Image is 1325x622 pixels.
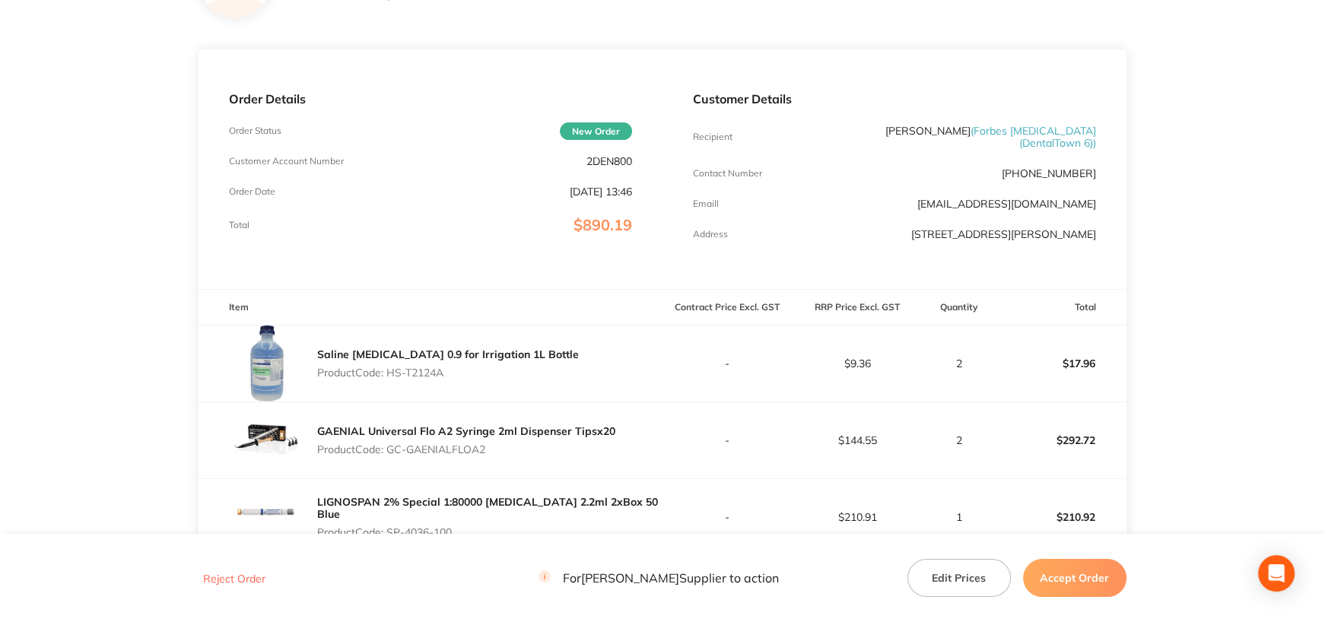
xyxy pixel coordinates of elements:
[793,290,923,325] th: RRP Price Excl. GST
[560,122,632,140] span: New Order
[1023,559,1126,597] button: Accept Order
[229,156,344,167] p: Customer Account Number
[922,290,996,325] th: Quantity
[663,511,792,523] p: -
[1002,167,1096,179] p: [PHONE_NUMBER]
[229,220,249,230] p: Total
[317,347,579,361] a: Saline [MEDICAL_DATA] 0.9 for Irrigation 1L Bottle
[923,357,996,370] p: 2
[586,155,632,167] p: 2DEN800
[793,511,922,523] p: $210.91
[199,290,662,325] th: Item
[997,499,1126,535] p: $210.92
[971,124,1096,150] span: ( Forbes [MEDICAL_DATA] (DentalTown 6) )
[229,402,305,478] img: OThnczc3bw
[793,434,922,446] p: $144.55
[229,186,275,197] p: Order Date
[828,125,1096,149] p: [PERSON_NAME]
[229,325,305,401] img: eTltNHZzaQ
[693,229,728,240] p: Address
[229,479,305,555] img: N2Z6ZHVhZA
[693,198,719,209] p: Emaill
[229,125,281,136] p: Order Status
[907,559,1011,597] button: Edit Prices
[317,424,615,438] a: GAENIAL Universal Flo A2 Syringe 2ml Dispenser Tipsx20
[997,422,1126,459] p: $292.72
[662,290,793,325] th: Contract Price Excl. GST
[996,290,1126,325] th: Total
[1258,555,1295,592] div: Open Intercom Messenger
[663,357,792,370] p: -
[997,345,1126,382] p: $17.96
[911,228,1096,240] p: [STREET_ADDRESS][PERSON_NAME]
[317,367,579,379] p: Product Code: HS-T2124A
[793,357,922,370] p: $9.36
[570,186,632,198] p: [DATE] 13:46
[693,132,732,142] p: Recipient
[663,434,792,446] p: -
[917,197,1096,211] a: [EMAIL_ADDRESS][DOMAIN_NAME]
[693,168,762,179] p: Contact Number
[539,571,779,586] p: For [PERSON_NAME] Supplier to action
[574,215,632,234] span: $890.19
[317,526,662,538] p: Product Code: SP-4036-100
[199,572,270,586] button: Reject Order
[693,92,1096,106] p: Customer Details
[317,443,615,455] p: Product Code: GC-GAENIALFLOA2
[923,434,996,446] p: 2
[923,511,996,523] p: 1
[229,92,632,106] p: Order Details
[317,495,658,521] a: LIGNOSPAN 2% Special 1:80000 [MEDICAL_DATA] 2.2ml 2xBox 50 Blue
